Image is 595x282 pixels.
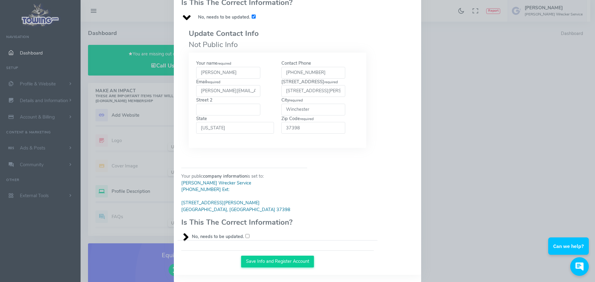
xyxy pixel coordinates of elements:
[196,115,274,134] label: State
[178,163,311,240] div: Your public is set to:
[196,85,260,97] input: Emailrequired
[192,233,244,240] b: No, needs to be updated.
[198,14,250,20] b: No, needs to be updated.
[324,80,338,85] small: required
[300,116,314,121] small: required
[196,67,260,79] input: Your namerequired
[289,98,303,103] small: required
[281,79,346,97] label: [STREET_ADDRESS]
[281,60,346,79] label: Contact Phone
[252,15,256,19] input: No, needs to be updated.
[281,115,346,134] label: Zip Code
[203,173,247,179] b: company information
[181,180,307,213] blockquote: [PERSON_NAME] Wrecker Service [PHONE_NUMBER] Ext: [STREET_ADDRESS][PERSON_NAME] [GEOGRAPHIC_DATA]...
[218,61,231,66] small: required
[241,256,314,267] button: Save Info and Register Account
[281,97,346,115] label: City
[544,220,595,282] iframe: Conversations
[281,122,346,134] input: Zip Coderequired
[189,28,366,50] legend: Not Public Info
[281,67,346,79] input: Contact Phone
[245,234,249,238] input: No, needs to be updated.
[196,60,260,79] label: Your name
[189,28,259,38] b: Update Contact Info
[196,104,260,115] input: Street 2
[196,79,260,97] label: Email
[196,122,274,134] select: State
[281,85,346,97] input: [STREET_ADDRESS]required
[181,218,307,226] h3: Is This The Correct Information?
[196,97,260,115] label: Street 2
[281,104,346,115] input: Cityrequired
[207,80,220,85] small: required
